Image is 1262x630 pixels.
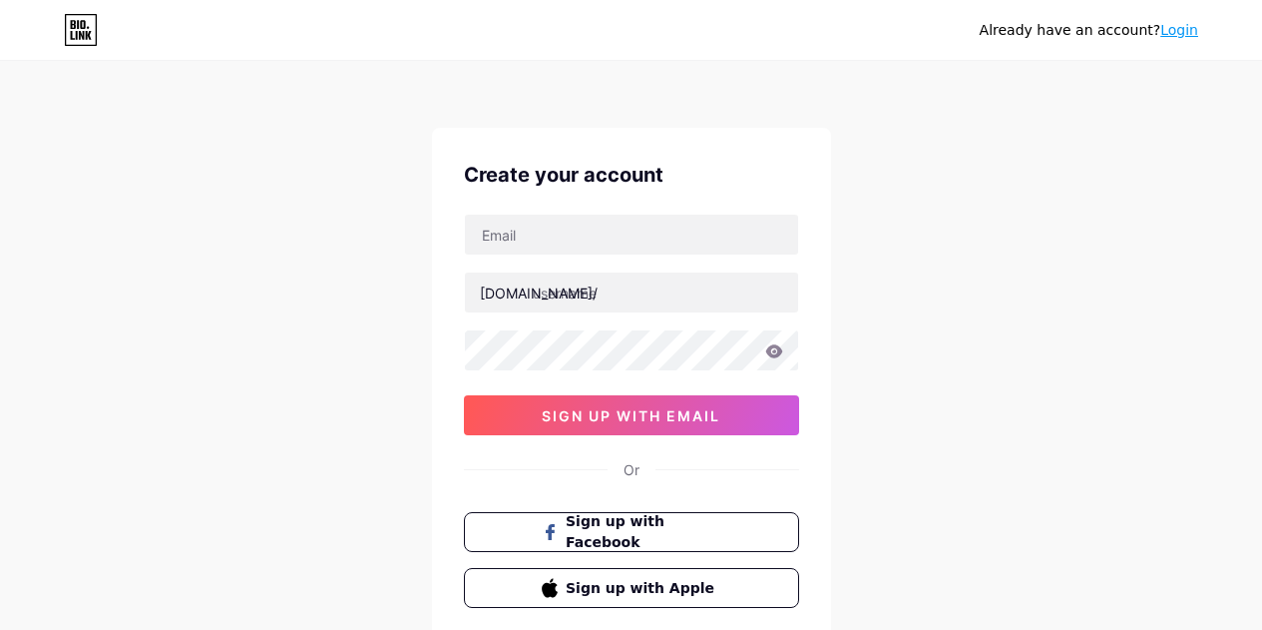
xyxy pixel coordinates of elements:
div: Already have an account? [980,20,1198,41]
a: Login [1160,22,1198,38]
input: Email [465,215,798,255]
input: username [465,273,798,313]
button: Sign up with Facebook [464,512,799,552]
span: sign up with email [542,407,720,424]
div: [DOMAIN_NAME]/ [480,283,598,304]
div: Create your account [464,160,799,190]
span: Sign up with Apple [566,578,720,599]
div: Or [624,459,639,480]
button: Sign up with Apple [464,568,799,608]
button: sign up with email [464,395,799,435]
span: Sign up with Facebook [566,511,720,553]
